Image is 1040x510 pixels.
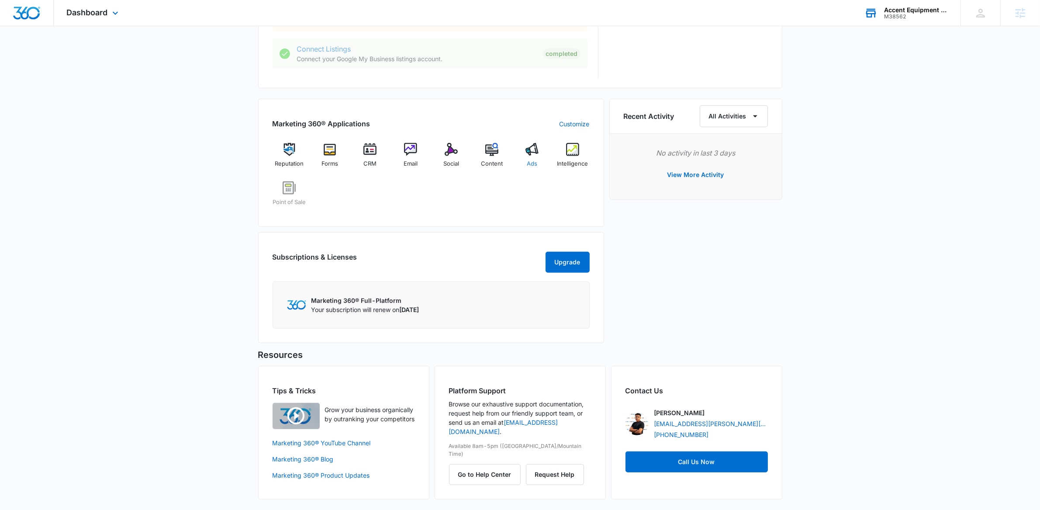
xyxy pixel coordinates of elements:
a: Request Help [526,471,584,478]
a: Content [475,143,508,174]
span: Ads [527,160,537,168]
h2: Subscriptions & Licenses [273,252,357,269]
a: Marketing 360® Blog [273,454,415,464]
h2: Platform Support [449,385,591,396]
h6: Recent Activity [624,111,674,121]
a: Reputation [273,143,306,174]
h2: Tips & Tricks [273,385,415,396]
a: Email [394,143,428,174]
span: Point of Sale [273,198,306,207]
a: CRM [353,143,387,174]
a: Marketing 360® YouTube Channel [273,438,415,448]
img: Angelis Torres [625,413,648,435]
span: Social [443,160,459,168]
div: account id [884,14,948,20]
button: View More Activity [659,164,733,185]
img: Marketing 360 Logo [287,300,306,309]
div: Completed [543,49,580,59]
span: Dashboard [67,8,108,17]
button: Go to Help Center [449,464,521,485]
a: Call Us Now [625,451,768,472]
p: Browse our exhaustive support documentation, request help from our friendly support team, or send... [449,399,591,436]
a: [EMAIL_ADDRESS][PERSON_NAME][DOMAIN_NAME] [654,419,768,428]
p: [PERSON_NAME] [654,408,705,417]
p: No activity in last 3 days [624,148,768,158]
img: Quick Overview Video [273,403,320,429]
div: account name [884,7,948,14]
h2: Contact Us [625,385,768,396]
p: Your subscription will renew on [311,305,419,314]
button: Upgrade [546,252,590,273]
p: Connect your Google My Business listings account. [297,54,536,63]
a: Intelligence [556,143,590,174]
span: Intelligence [557,160,588,168]
a: Marketing 360® Product Updates [273,471,415,480]
h2: Marketing 360® Applications [273,118,370,129]
p: Marketing 360® Full-Platform [311,296,419,305]
span: Email [404,160,418,168]
span: [DATE] [400,306,419,313]
a: Social [435,143,468,174]
a: Point of Sale [273,181,306,213]
span: CRM [363,160,377,168]
h5: Resources [258,348,782,361]
a: Go to Help Center [449,471,526,478]
span: Reputation [275,160,304,168]
a: Customize [560,119,590,128]
a: [PHONE_NUMBER] [654,430,709,439]
p: Grow your business organically by outranking your competitors [325,405,415,423]
button: Request Help [526,464,584,485]
span: Content [481,160,503,168]
a: Forms [313,143,346,174]
button: All Activities [700,105,768,127]
span: Forms [321,160,338,168]
a: Ads [515,143,549,174]
p: Available 8am-5pm ([GEOGRAPHIC_DATA]/Mountain Time) [449,442,591,458]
